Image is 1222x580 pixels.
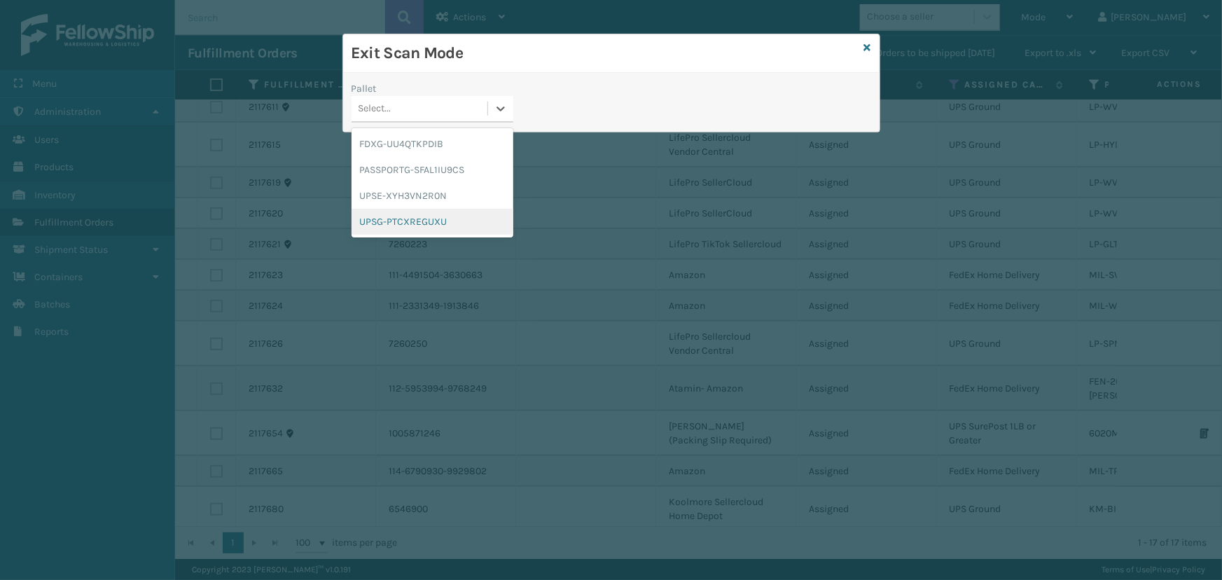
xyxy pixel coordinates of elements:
[352,157,513,183] div: PASSPORTG-SFAL1IU9CS
[359,102,391,116] div: Select...
[352,81,377,96] label: Pallet
[352,43,859,64] h3: Exit Scan Mode
[352,183,513,209] div: UPSE-XYH3VN2R0N
[352,209,513,235] div: UPSG-PTCXREGUXU
[352,131,513,157] div: FDXG-UU4QTKPDIB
